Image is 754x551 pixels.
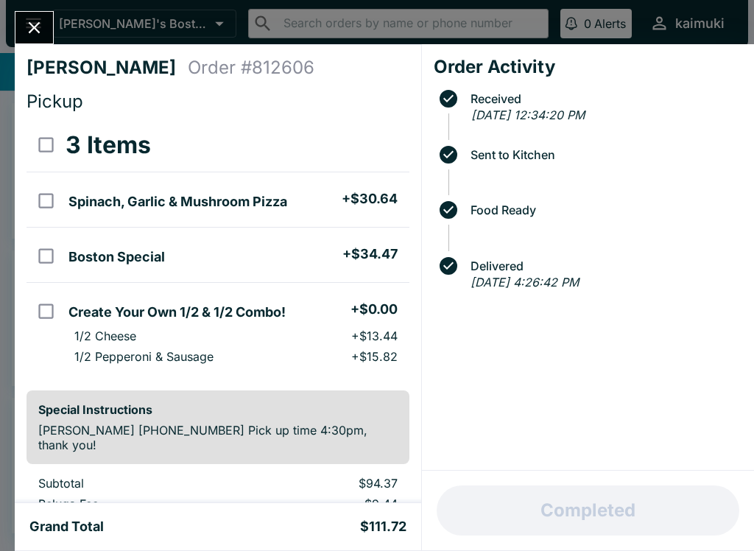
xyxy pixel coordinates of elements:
[74,329,136,343] p: 1/2 Cheese
[342,190,398,208] h5: + $30.64
[463,92,742,105] span: Received
[188,57,314,79] h4: Order # 812606
[350,301,398,318] h5: + $0.00
[342,245,398,263] h5: + $34.47
[68,193,287,211] h5: Spinach, Garlic & Mushroom Pizza
[463,203,742,217] span: Food Ready
[27,57,188,79] h4: [PERSON_NAME]
[471,275,579,289] em: [DATE] 4:26:42 PM
[255,476,397,491] p: $94.37
[27,119,409,379] table: orders table
[360,518,406,536] h5: $111.72
[434,56,742,78] h4: Order Activity
[38,423,398,452] p: [PERSON_NAME] [PHONE_NUMBER] Pick up time 4:30pm, thank you!
[66,130,151,160] h3: 3 Items
[38,496,231,511] p: Beluga Fee
[351,349,398,364] p: + $15.82
[74,349,214,364] p: 1/2 Pepperoni & Sausage
[38,402,398,417] h6: Special Instructions
[463,259,742,273] span: Delivered
[29,518,104,536] h5: Grand Total
[27,91,83,112] span: Pickup
[463,148,742,161] span: Sent to Kitchen
[68,303,286,321] h5: Create Your Own 1/2 & 1/2 Combo!
[471,108,585,122] em: [DATE] 12:34:20 PM
[68,248,165,266] h5: Boston Special
[15,12,53,43] button: Close
[38,476,231,491] p: Subtotal
[351,329,398,343] p: + $13.44
[255,496,397,511] p: $9.44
